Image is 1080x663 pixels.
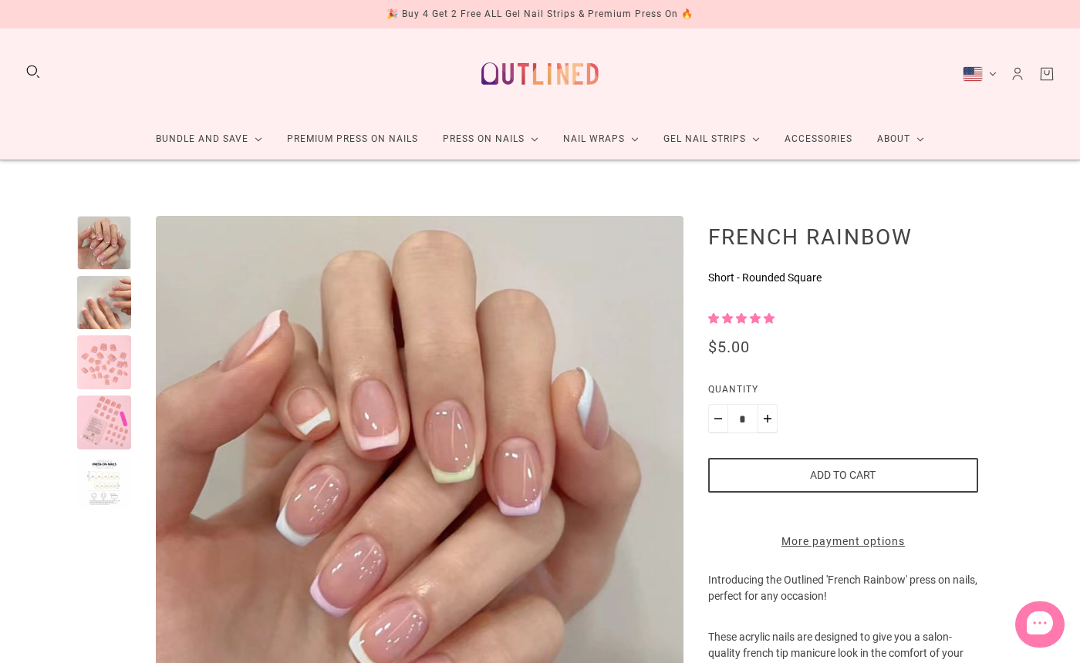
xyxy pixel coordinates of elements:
p: OutlinedAU [882,476,922,487]
a: Account [1009,66,1026,82]
a: Bundle and Save [143,119,275,160]
p: Short - Rounded Square [708,270,978,286]
a: Cart [1038,66,1055,82]
button: United States [963,66,997,82]
a: Gel Nail Strips [651,119,772,160]
span: Message Us [912,557,955,568]
h1: French Rainbow [708,224,978,250]
a: About [865,119,937,160]
button: Search [25,63,42,80]
div: Hey 😊 We‘re so glad you’re here, let us know if you have any questions. [860,508,1021,544]
p: Introducing the Outlined 'French Rainbow' press on nails, perfect for any occasion! [708,572,978,629]
a: Press On Nails [430,119,551,160]
a: More payment options [708,533,978,550]
label: Quantity [708,382,978,404]
img: data:image/png;base64,iVBORw0KGgoAAAANSUhEUgAAACQAAAAkCAYAAADhAJiYAAAAAXNSR0IArs4c6QAAAERlWElmTU0... [860,473,877,490]
span: 5.00 stars [708,312,775,325]
div: 🎉 Buy 4 Get 2 Free ALL Gel Nail Strips & Premium Press On 🔥 [386,6,694,22]
button: Minus [708,404,728,433]
a: Outlined [472,41,608,106]
a: Premium Press On Nails [275,119,430,160]
button: Add to cart [708,458,978,493]
p: Welcome to Outlined 😊 [860,493,1021,504]
div: $5.00 [708,339,750,355]
a: Nail Wraps [551,119,651,160]
a: Accessories [772,119,865,160]
button: Plus [758,404,778,433]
